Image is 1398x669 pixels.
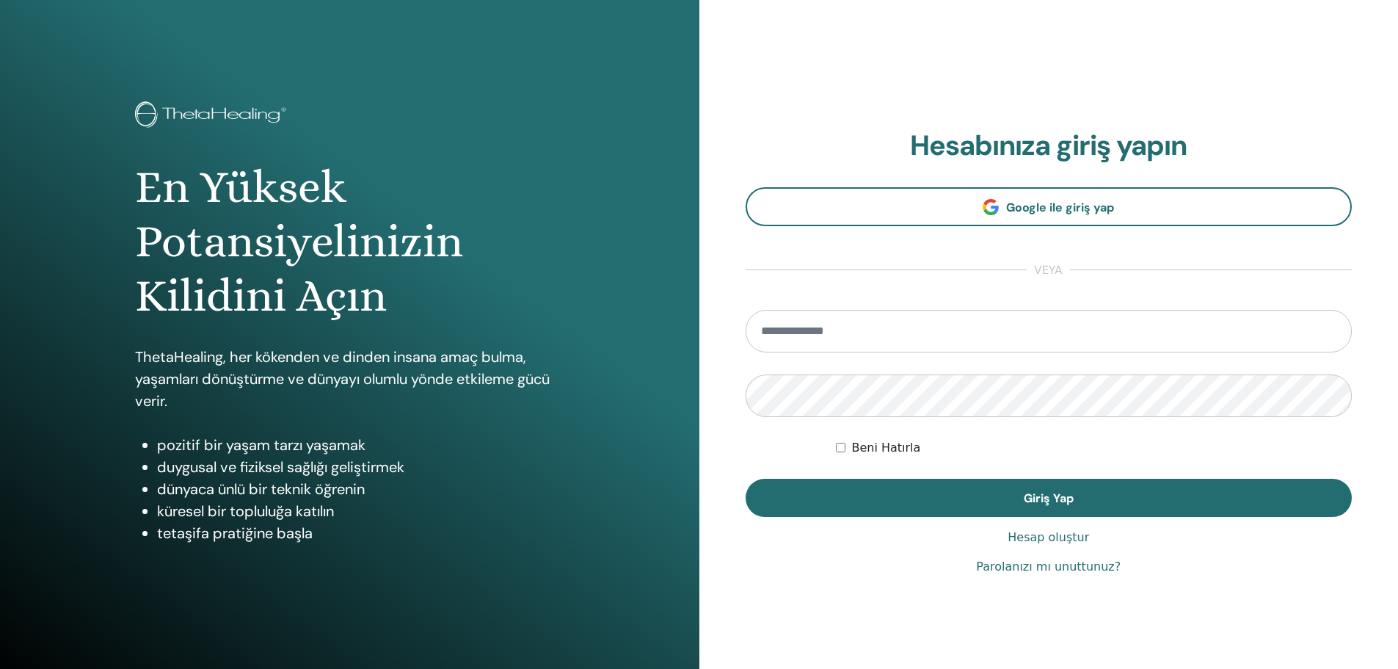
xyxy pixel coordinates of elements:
[1008,529,1089,546] a: Hesap oluştur
[836,439,1352,457] div: Keep me authenticated indefinitely or until I manually logout
[851,439,920,457] label: Beni Hatırla
[1024,491,1074,506] span: Giriş Yap
[157,478,564,500] li: dünyaca ünlü bir teknik öğrenin
[976,558,1121,576] a: Parolanızı mı unuttunuz?
[157,434,564,456] li: pozitif bir yaşam tarzı yaşamak
[157,456,564,478] li: duygusal ve fiziksel sağlığı geliştirmek
[1027,261,1070,279] span: veya
[1006,200,1114,215] span: Google ile giriş yap
[135,346,564,412] p: ThetaHealing, her kökenden ve dinden insana amaç bulma, yaşamları dönüştürme ve dünyayı olumlu yö...
[135,160,564,324] h1: En Yüksek Potansiyelinizin Kilidini Açın
[157,500,564,522] li: küresel bir topluluğa katılın
[157,522,564,544] li: tetaşifa pratiğine başla
[746,479,1353,517] button: Giriş Yap
[746,129,1353,163] h2: Hesabınıza giriş yapın
[746,187,1353,226] a: Google ile giriş yap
